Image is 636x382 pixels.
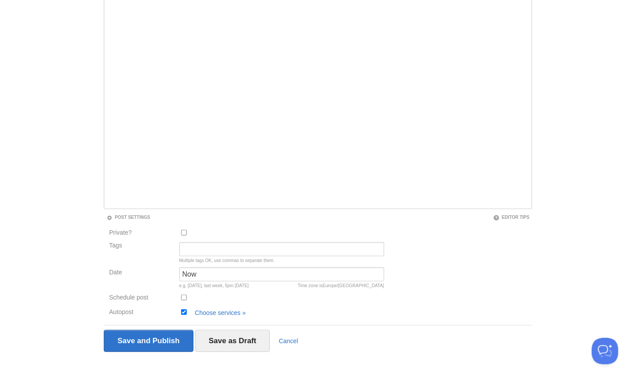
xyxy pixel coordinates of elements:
a: Choose services » [195,309,246,316]
a: Cancel [279,337,298,345]
label: Schedule post [109,294,174,303]
iframe: Help Scout Beacon - Open [592,338,618,364]
input: Save as Draft [195,330,270,352]
label: Private? [109,229,174,238]
span: Europe/[GEOGRAPHIC_DATA] [323,283,384,288]
div: Time zone is [298,284,384,288]
a: Editor Tips [493,215,530,220]
div: e.g. [DATE], last week, 5pm [DATE] [179,284,384,288]
label: Date [109,269,174,277]
label: Autopost [109,309,174,317]
a: Post Settings [106,215,150,220]
div: Multiple tags OK, use commas to separate them. [179,258,384,263]
input: Save and Publish [104,330,193,352]
label: Tags [106,242,177,248]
